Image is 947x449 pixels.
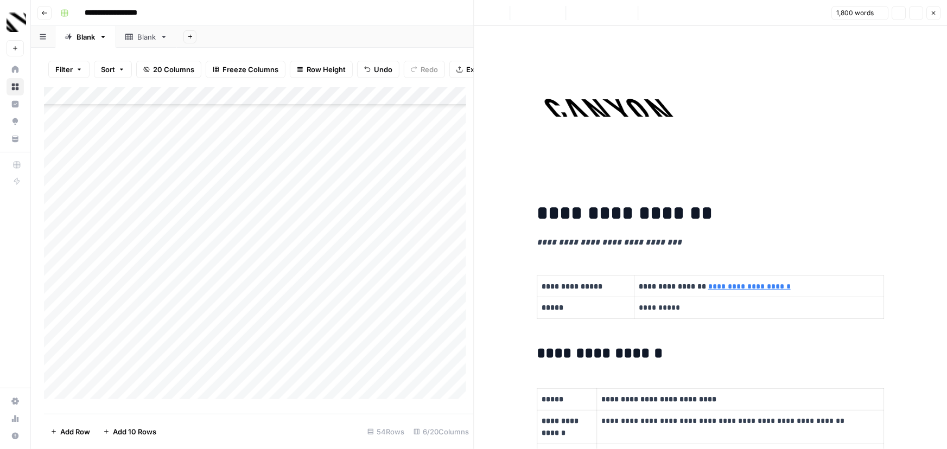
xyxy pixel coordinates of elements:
span: Add 10 Rows [113,426,156,437]
button: 1,800 words [831,6,888,20]
a: Opportunities [7,113,24,130]
button: Export CSV [449,61,512,78]
span: Row Height [307,64,346,75]
div: 6/20 Columns [409,423,474,440]
img: Canyon Logo [7,12,26,32]
button: Row Height [290,61,353,78]
div: Blank [77,31,95,42]
span: 20 Columns [153,64,194,75]
a: Usage [7,410,24,427]
a: Settings [7,393,24,410]
div: 54 Rows [363,423,409,440]
button: Filter [48,61,90,78]
div: Blank [137,31,156,42]
button: 20 Columns [136,61,201,78]
button: Freeze Columns [206,61,285,78]
button: Add 10 Rows [97,423,163,440]
a: Insights [7,95,24,113]
button: Add Row [44,423,97,440]
span: Redo [421,64,438,75]
span: Freeze Columns [223,64,278,75]
button: Redo [404,61,445,78]
span: 1,800 words [836,8,874,18]
span: Undo [374,64,392,75]
span: Filter [55,64,73,75]
a: Home [7,61,24,78]
span: Add Row [60,426,90,437]
img: canyon.png [537,56,681,159]
a: Blank [116,26,177,48]
a: Browse [7,78,24,95]
button: Sort [94,61,132,78]
span: Export CSV [466,64,505,75]
a: Blank [55,26,116,48]
a: Your Data [7,130,24,147]
button: Help + Support [7,427,24,445]
button: Undo [357,61,399,78]
button: Workspace: Canyon [7,9,24,36]
span: Sort [101,64,115,75]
